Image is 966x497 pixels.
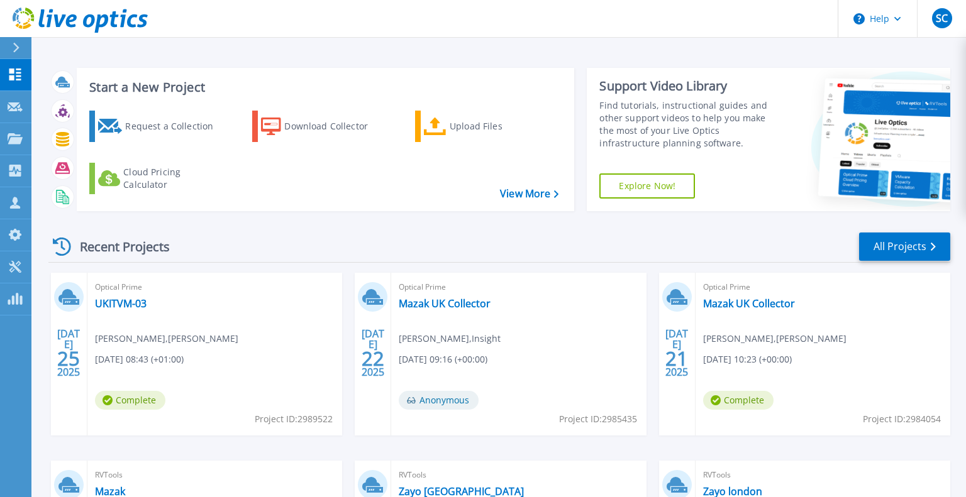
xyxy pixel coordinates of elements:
[399,297,491,310] a: Mazak UK Collector
[859,232,950,261] a: All Projects
[415,111,555,142] a: Upload Files
[95,391,165,410] span: Complete
[362,353,384,364] span: 22
[500,188,558,200] a: View More
[252,111,392,142] a: Download Collector
[95,297,147,310] a: UKITVM-03
[95,332,238,346] span: [PERSON_NAME] , [PERSON_NAME]
[399,352,487,366] span: [DATE] 09:16 (+00:00)
[665,330,689,376] div: [DATE] 2025
[599,173,695,199] a: Explore Now!
[703,468,943,482] span: RVTools
[599,78,782,94] div: Support Video Library
[89,111,230,142] a: Request a Collection
[399,468,638,482] span: RVTools
[399,280,638,294] span: Optical Prime
[399,332,501,346] span: [PERSON_NAME] , Insight
[95,280,335,294] span: Optical Prime
[57,353,80,364] span: 25
[89,163,230,194] a: Cloud Pricing Calculator
[57,330,80,376] div: [DATE] 2025
[95,468,335,482] span: RVTools
[284,114,385,139] div: Download Collector
[703,280,943,294] span: Optical Prime
[255,412,333,426] span: Project ID: 2989522
[599,99,782,150] div: Find tutorials, instructional guides and other support videos to help you make the most of your L...
[48,231,187,262] div: Recent Projects
[399,391,479,410] span: Anonymous
[703,297,795,310] a: Mazak UK Collector
[450,114,550,139] div: Upload Files
[95,352,184,366] span: [DATE] 08:43 (+01:00)
[665,353,688,364] span: 21
[361,330,385,376] div: [DATE] 2025
[703,391,774,410] span: Complete
[125,114,226,139] div: Request a Collection
[936,13,948,23] span: SC
[863,412,941,426] span: Project ID: 2984054
[559,412,637,426] span: Project ID: 2985435
[703,332,847,346] span: [PERSON_NAME] , [PERSON_NAME]
[89,80,558,94] h3: Start a New Project
[703,352,792,366] span: [DATE] 10:23 (+00:00)
[123,166,224,191] div: Cloud Pricing Calculator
